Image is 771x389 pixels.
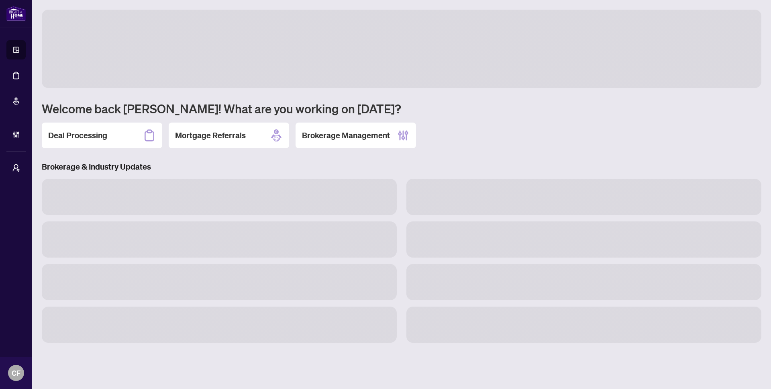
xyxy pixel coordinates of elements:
[42,101,761,116] h1: Welcome back [PERSON_NAME]! What are you working on [DATE]?
[175,130,246,141] h2: Mortgage Referrals
[48,130,107,141] h2: Deal Processing
[302,130,390,141] h2: Brokerage Management
[12,164,20,172] span: user-switch
[6,6,26,21] img: logo
[12,367,20,379] span: CF
[42,161,761,172] h3: Brokerage & Industry Updates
